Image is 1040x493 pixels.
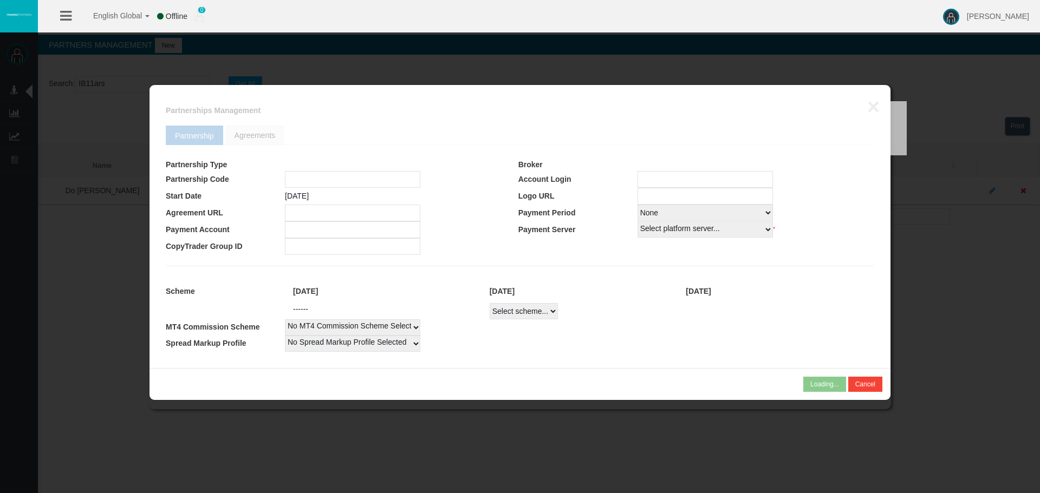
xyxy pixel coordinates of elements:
span: Offline [166,12,187,21]
td: Payment Account [166,221,285,238]
td: Broker [518,159,638,171]
div: [DATE] [482,285,678,298]
td: Start Date [166,188,285,205]
button: × [867,96,880,117]
span: [DATE] [285,192,309,200]
td: Partnership Code [166,171,285,188]
img: user-image [943,9,959,25]
td: CopyTrader Group ID [166,238,285,255]
button: Cancel [848,377,882,392]
td: Account Login [518,171,638,188]
span: [PERSON_NAME] [967,12,1029,21]
span: 0 [198,6,206,14]
span: ------ [293,305,308,313]
td: Logo URL [518,188,638,205]
td: Payment Period [518,205,638,221]
div: [DATE] [678,285,874,298]
img: logo.svg [5,12,32,17]
td: Spread Markup Profile [166,336,285,352]
span: English Global [79,11,142,20]
td: Agreement URL [166,205,285,221]
td: Payment Server [518,221,638,238]
td: MT4 Commission Scheme [166,319,285,336]
td: Partnership Type [166,159,285,171]
td: Scheme [166,280,285,303]
div: [DATE] [285,285,482,298]
img: user_small.png [195,11,204,22]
